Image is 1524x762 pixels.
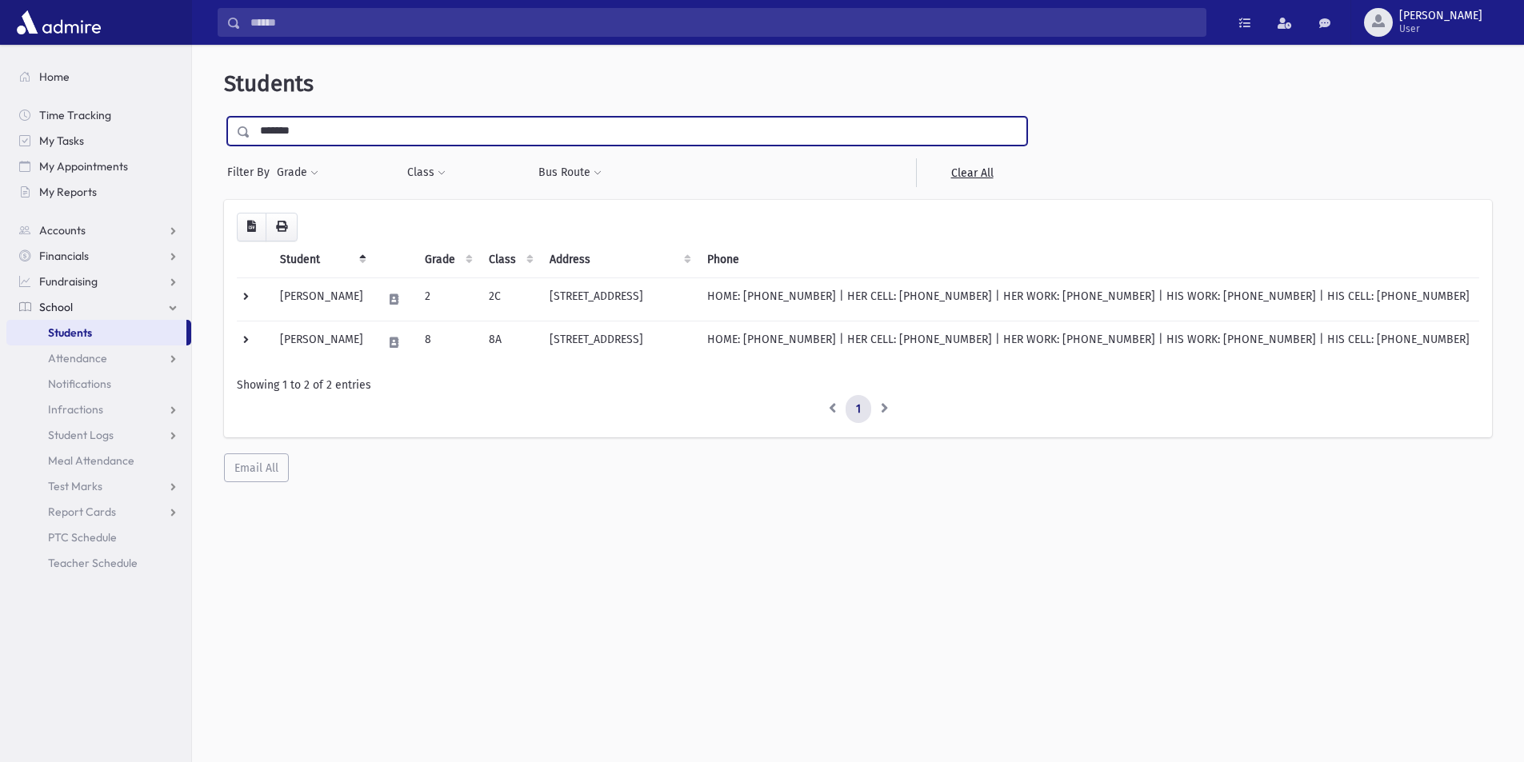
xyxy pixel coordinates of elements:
[6,320,186,345] a: Students
[538,158,602,187] button: Bus Route
[540,321,698,364] td: [STREET_ADDRESS]
[6,422,191,448] a: Student Logs
[48,479,102,493] span: Test Marks
[698,277,1479,321] td: HOME: [PHONE_NUMBER] | HER CELL: [PHONE_NUMBER] | HER WORK: [PHONE_NUMBER] | HIS WORK: [PHONE_NUM...
[6,294,191,320] a: School
[48,530,117,545] span: PTC Schedule
[237,213,266,241] button: CSV
[1399,10,1482,22] span: [PERSON_NAME]
[266,213,298,241] button: Print
[6,64,191,90] a: Home
[846,395,871,424] a: 1
[479,321,540,364] td: 8A
[1399,22,1482,35] span: User
[48,453,134,468] span: Meal Attendance
[6,179,191,205] a: My Reports
[479,241,540,278] th: Class: activate to sort column ascending
[39,300,73,314] span: School
[6,345,191,371] a: Attendance
[227,164,276,181] span: Filter By
[6,128,191,154] a: My Tasks
[406,158,446,187] button: Class
[13,6,105,38] img: AdmirePro
[6,397,191,422] a: Infractions
[270,241,373,278] th: Student: activate to sort column descending
[39,249,89,263] span: Financials
[698,241,1479,278] th: Phone
[276,158,319,187] button: Grade
[6,371,191,397] a: Notifications
[6,525,191,550] a: PTC Schedule
[39,108,111,122] span: Time Tracking
[6,448,191,473] a: Meal Attendance
[48,402,103,417] span: Infractions
[39,70,70,84] span: Home
[39,274,98,289] span: Fundraising
[48,377,111,391] span: Notifications
[6,269,191,294] a: Fundraising
[241,8,1206,37] input: Search
[415,321,479,364] td: 8
[6,243,191,269] a: Financials
[6,102,191,128] a: Time Tracking
[39,134,84,148] span: My Tasks
[237,377,1479,393] div: Showing 1 to 2 of 2 entries
[415,241,479,278] th: Grade: activate to sort column ascending
[6,154,191,179] a: My Appointments
[479,277,540,321] td: 2C
[39,159,128,174] span: My Appointments
[540,277,698,321] td: [STREET_ADDRESS]
[48,505,116,519] span: Report Cards
[39,185,97,199] span: My Reports
[270,321,373,364] td: [PERSON_NAME]
[48,351,107,365] span: Attendance
[415,277,479,321] td: 2
[6,499,191,525] a: Report Cards
[48,556,138,570] span: Teacher Schedule
[6,473,191,499] a: Test Marks
[48,428,114,442] span: Student Logs
[270,277,373,321] td: [PERSON_NAME]
[224,453,289,482] button: Email All
[48,325,92,340] span: Students
[916,158,1027,187] a: Clear All
[698,321,1479,364] td: HOME: [PHONE_NUMBER] | HER CELL: [PHONE_NUMBER] | HER WORK: [PHONE_NUMBER] | HIS WORK: [PHONE_NUM...
[540,241,698,278] th: Address: activate to sort column ascending
[6,550,191,576] a: Teacher Schedule
[39,223,86,237] span: Accounts
[224,70,314,97] span: Students
[6,217,191,243] a: Accounts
